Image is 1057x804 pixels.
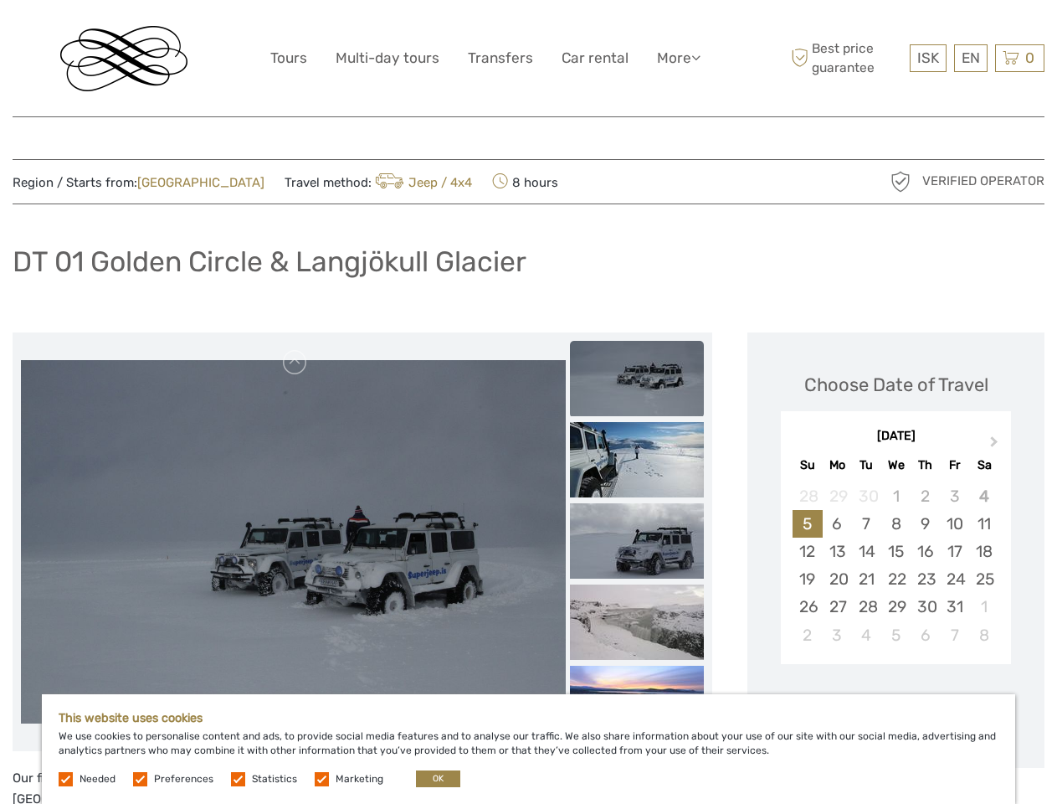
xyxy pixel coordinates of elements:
div: Choose Friday, October 10th, 2025 [940,510,969,538]
div: Not available Sunday, September 28th, 2025 [793,482,822,510]
label: Marketing [336,772,383,786]
div: Choose Thursday, October 16th, 2025 [911,538,940,565]
img: 6f6434be52b4474e99dcdedae0a7d4fd_slider_thumbnail.jpg [570,503,704,579]
div: Choose Tuesday, November 4th, 2025 [852,621,881,649]
div: Th [911,454,940,477]
a: Multi-day tours [336,46,439,70]
div: Choose Saturday, October 18th, 2025 [969,538,998,565]
div: Choose Saturday, November 1st, 2025 [969,593,998,621]
div: Mo [823,454,852,477]
div: Choose Thursday, October 30th, 2025 [911,593,940,621]
div: Choose Monday, October 27th, 2025 [823,593,852,621]
span: Region / Starts from: [13,174,264,192]
span: 0 [1023,49,1037,66]
div: Choose Monday, November 3rd, 2025 [823,621,852,649]
div: Choose Saturday, October 11th, 2025 [969,510,998,538]
div: Choose Thursday, November 6th, 2025 [911,621,940,649]
span: ISK [917,49,939,66]
div: We [881,454,911,477]
div: Not available Wednesday, October 1st, 2025 [881,482,911,510]
div: month 2025-10 [786,482,1005,649]
div: Choose Monday, October 13th, 2025 [823,538,852,565]
div: Choose Tuesday, October 28th, 2025 [852,593,881,621]
div: Choose Tuesday, October 21st, 2025 [852,565,881,593]
div: Choose Wednesday, October 15th, 2025 [881,538,911,565]
div: Choose Saturday, November 8th, 2025 [969,621,998,649]
div: Not available Thursday, October 2nd, 2025 [911,482,940,510]
a: [GEOGRAPHIC_DATA] [137,175,264,190]
div: Choose Wednesday, November 5th, 2025 [881,621,911,649]
button: OK [416,770,460,787]
div: Choose Tuesday, October 14th, 2025 [852,538,881,565]
div: Choose Monday, October 6th, 2025 [823,510,852,538]
img: verified_operator_grey_128.png [887,168,914,195]
button: Next Month [983,432,1009,459]
label: Statistics [252,772,297,786]
a: More [657,46,700,70]
div: Not available Friday, October 3rd, 2025 [940,482,969,510]
div: Choose Sunday, October 5th, 2025 [793,510,822,538]
div: Choose Friday, October 24th, 2025 [940,565,969,593]
span: Travel method: [285,170,472,193]
div: [DATE] [781,428,1011,446]
div: Sa [969,454,998,477]
div: Choose Sunday, October 12th, 2025 [793,538,822,565]
div: Not available Tuesday, September 30th, 2025 [852,482,881,510]
div: Choose Monday, October 20th, 2025 [823,565,852,593]
img: 8535756e733a49569a53c030faa596d1_main_slider.jpg [21,360,566,724]
img: 8535756e733a49569a53c030faa596d1_slider_thumbnail.jpg [570,341,704,416]
div: Tu [852,454,881,477]
img: 48468759ef054acc85df8f86d2b10efa_slider_thumbnail.jpg [570,666,704,741]
img: 64145924d3ae43fd975e510097522d21_slider_thumbnail.jpeg [570,422,704,497]
div: Choose Saturday, October 25th, 2025 [969,565,998,593]
label: Preferences [154,772,213,786]
h1: DT 01 Golden Circle & Langjökull Glacier [13,245,526,279]
div: Choose Wednesday, October 22nd, 2025 [881,565,911,593]
div: Choose Friday, November 7th, 2025 [940,621,969,649]
div: Choose Sunday, October 26th, 2025 [793,593,822,621]
span: Best price guarantee [787,39,906,76]
div: Not available Saturday, October 4th, 2025 [969,482,998,510]
div: Su [793,454,822,477]
div: Choose Thursday, October 23rd, 2025 [911,565,940,593]
div: We use cookies to personalise content and ads, to provide social media features and to analyse ou... [42,694,1015,804]
a: Tours [270,46,307,70]
div: Choose Sunday, October 19th, 2025 [793,565,822,593]
span: Verified Operator [922,173,1044,190]
div: Fr [940,454,969,477]
div: Choose Date of Travel [804,372,988,398]
a: Jeep / 4x4 [372,175,472,190]
a: Transfers [468,46,533,70]
img: Reykjavik Residence [60,26,187,91]
a: Car rental [562,46,629,70]
div: Choose Friday, October 17th, 2025 [940,538,969,565]
div: Choose Wednesday, October 8th, 2025 [881,510,911,538]
div: Not available Monday, September 29th, 2025 [823,482,852,510]
img: 049fe097a6844fb4b2f23ae07c52f849_slider_thumbnail.jpg [570,585,704,660]
div: Choose Sunday, November 2nd, 2025 [793,621,822,649]
div: EN [954,44,988,72]
label: Needed [80,772,115,786]
div: Choose Thursday, October 9th, 2025 [911,510,940,538]
h5: This website uses cookies [59,711,998,725]
div: Choose Wednesday, October 29th, 2025 [881,593,911,621]
div: Choose Friday, October 31st, 2025 [940,593,969,621]
span: 8 hours [492,170,558,193]
div: Choose Tuesday, October 7th, 2025 [852,510,881,538]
